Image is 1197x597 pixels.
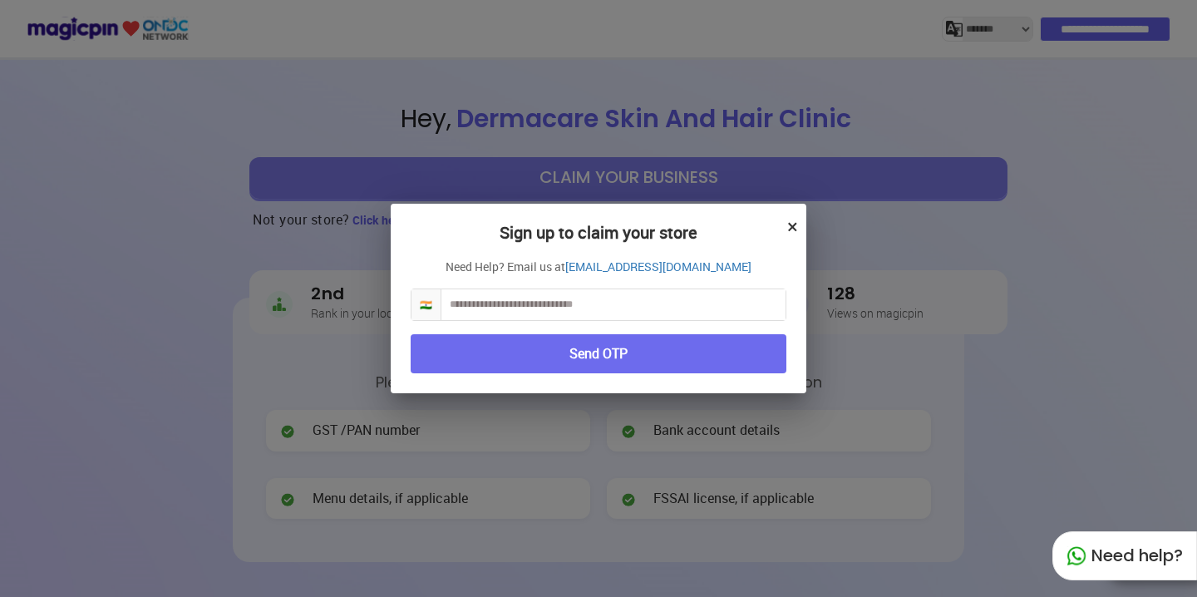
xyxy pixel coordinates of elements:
[1066,546,1086,566] img: whatapp_green.7240e66a.svg
[411,224,786,259] h2: Sign up to claim your store
[411,289,441,320] span: 🇮🇳
[411,334,786,373] button: Send OTP
[411,259,786,275] p: Need Help? Email us at
[787,212,798,240] button: ×
[565,259,751,275] a: [EMAIL_ADDRESS][DOMAIN_NAME]
[1052,531,1197,580] div: Need help?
